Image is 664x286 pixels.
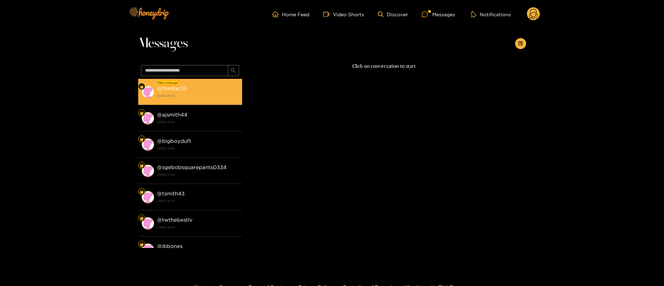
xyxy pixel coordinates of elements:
[422,10,455,18] div: Messages
[142,165,154,177] img: conversation
[231,68,236,74] span: search
[142,243,154,256] img: conversation
[228,65,239,76] button: search
[157,85,187,91] strong: @ firestar20
[157,93,239,99] strong: [DATE] 01:55
[140,190,144,194] img: Fan Level
[140,85,144,89] img: Fan Level
[469,11,513,18] button: Notifications
[140,111,144,115] img: Fan Level
[272,11,282,17] span: home
[157,80,179,85] div: New message
[140,242,144,247] img: Fan Level
[157,198,239,204] strong: [DATE] 12:38
[515,38,526,49] button: appstore-add
[272,11,309,17] a: Home Feed
[157,172,239,178] strong: [DATE] 17:49
[157,119,239,125] strong: [DATE] 19:05
[157,164,227,170] strong: @ sgebobsquarepants0334
[140,216,144,220] img: Fan Level
[518,41,523,47] span: appstore-add
[142,86,154,98] img: conversation
[142,112,154,124] img: conversation
[140,137,144,141] img: Fan Level
[138,35,188,52] span: Messages
[142,191,154,203] img: conversation
[323,11,364,17] a: Video Shorts
[157,138,191,144] strong: @ bigboyduft
[157,112,187,118] strong: @ ajsmith44
[142,138,154,151] img: conversation
[323,11,333,17] span: video-camera
[140,164,144,168] img: Fan Level
[157,145,239,151] strong: [DATE] 19:56
[157,224,239,230] strong: [DATE] 20:21
[157,243,183,249] strong: @ jbbones
[242,62,526,70] p: Click on conversation to start
[157,217,193,223] strong: @ twthebestlv
[378,11,408,17] a: Discover
[142,217,154,230] img: conversation
[157,191,185,196] strong: @ tsmith43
